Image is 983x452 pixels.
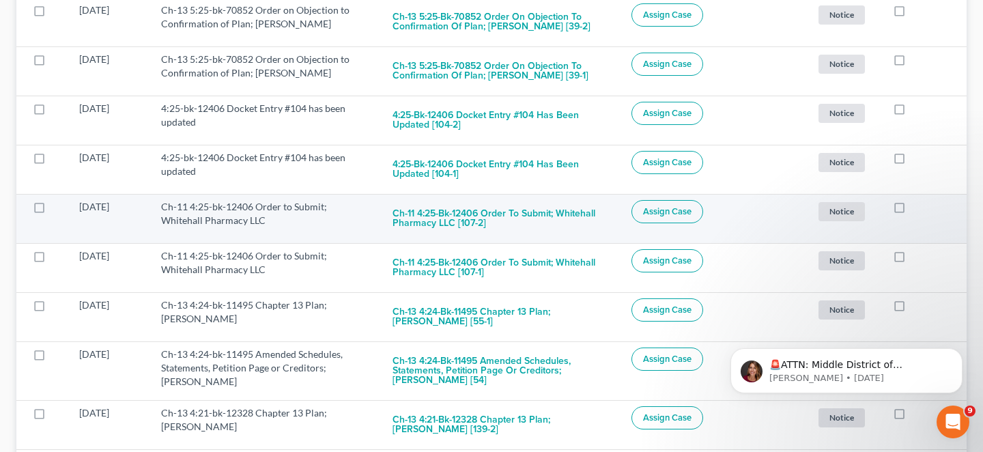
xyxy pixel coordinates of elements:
[393,53,610,89] button: Ch-13 5:25-bk-70852 Order on Objection to Confirmation of Plan; [PERSON_NAME] [39-1]
[818,104,865,122] span: Notice
[631,3,703,27] button: Assign Case
[643,157,692,168] span: Assign Case
[393,249,610,286] button: Ch-11 4:25-bk-12406 Order to Submit; Whitehall Pharmacy LLC [107-1]
[150,96,382,145] td: 4:25-bk-12406 Docket Entry #104 has been updated
[68,46,150,96] td: [DATE]
[816,151,871,173] a: Notice
[631,102,703,125] button: Assign Case
[631,53,703,76] button: Assign Case
[818,202,865,221] span: Notice
[643,10,692,20] span: Assign Case
[818,300,865,319] span: Notice
[818,153,865,171] span: Notice
[816,3,871,26] a: Notice
[818,251,865,270] span: Notice
[68,96,150,145] td: [DATE]
[937,406,969,438] iframe: Intercom live chat
[631,348,703,371] button: Assign Case
[150,341,382,400] td: Ch-13 4:24-bk-11495 Amended Schedules, Statements, Petition Page or Creditors; [PERSON_NAME]
[68,194,150,243] td: [DATE]
[816,102,871,124] a: Notice
[643,412,692,423] span: Assign Case
[393,200,610,237] button: Ch-11 4:25-bk-12406 Order to Submit; Whitehall Pharmacy LLC [107-2]
[68,341,150,400] td: [DATE]
[818,55,865,73] span: Notice
[150,194,382,243] td: Ch-11 4:25-bk-12406 Order to Submit; Whitehall Pharmacy LLC
[816,53,871,75] a: Notice
[818,408,865,427] span: Notice
[631,298,703,322] button: Assign Case
[643,255,692,266] span: Assign Case
[816,406,871,429] a: Notice
[150,145,382,194] td: 4:25-bk-12406 Docket Entry #104 has been updated
[710,320,983,415] iframe: Intercom notifications message
[150,243,382,292] td: Ch-11 4:25-bk-12406 Order to Submit; Whitehall Pharmacy LLC
[68,292,150,341] td: [DATE]
[643,108,692,119] span: Assign Case
[393,348,610,394] button: Ch-13 4:24-bk-11495 Amended Schedules, Statements, Petition Page or Creditors; [PERSON_NAME] [54]
[393,3,610,40] button: Ch-13 5:25-bk-70852 Order on Objection to Confirmation of Plan; [PERSON_NAME] [39-2]
[393,406,610,443] button: Ch-13 4:21-bk-12328 Chapter 13 Plan; [PERSON_NAME] [139-2]
[393,151,610,188] button: 4:25-bk-12406 Docket Entry #104 has been updated [104-1]
[643,206,692,217] span: Assign Case
[816,200,871,223] a: Notice
[631,200,703,223] button: Assign Case
[965,406,975,416] span: 9
[818,5,865,24] span: Notice
[643,305,692,315] span: Assign Case
[68,400,150,449] td: [DATE]
[68,145,150,194] td: [DATE]
[68,243,150,292] td: [DATE]
[816,298,871,321] a: Notice
[643,354,692,365] span: Assign Case
[150,292,382,341] td: Ch-13 4:24-bk-11495 Chapter 13 Plan; [PERSON_NAME]
[631,249,703,272] button: Assign Case
[150,46,382,96] td: Ch-13 5:25-bk-70852 Order on Objection to Confirmation of Plan; [PERSON_NAME]
[643,59,692,70] span: Assign Case
[393,102,610,139] button: 4:25-bk-12406 Docket Entry #104 has been updated [104-2]
[393,298,610,335] button: Ch-13 4:24-bk-11495 Chapter 13 Plan; [PERSON_NAME] [55-1]
[816,249,871,272] a: Notice
[631,406,703,429] button: Assign Case
[631,151,703,174] button: Assign Case
[150,400,382,449] td: Ch-13 4:21-bk-12328 Chapter 13 Plan; [PERSON_NAME]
